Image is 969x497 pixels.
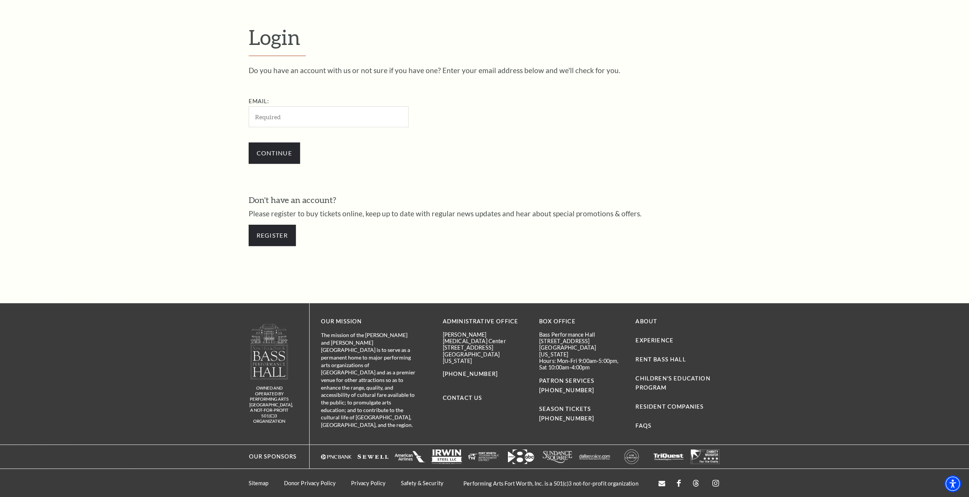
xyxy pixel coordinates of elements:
[249,480,269,486] a: Sitemap
[539,344,624,358] p: [GEOGRAPHIC_DATA][US_STATE]
[468,449,499,464] img: fwtpid-websitefooter-117x55.png
[539,395,624,423] p: SEASON TICKETS [PHONE_NUMBER]
[401,480,443,486] a: Safety & Security
[249,25,300,49] span: Login
[539,358,624,371] p: Hours: Mon-Fri 9:00am-5:00pm, Sat 10:00am-4:00pm
[394,449,425,464] img: aa_stacked2_117x55.png
[635,403,704,410] a: Resident Companies
[321,317,416,326] p: OUR MISSION
[616,449,647,464] img: kimcrawford-websitefooter-117x55.png
[635,318,657,324] a: About
[635,356,686,363] a: Rent Bass Hall
[443,395,482,401] a: Contact Us
[443,344,528,351] p: [STREET_ADDRESS]
[443,331,528,345] p: [PERSON_NAME][MEDICAL_DATA] Center
[284,480,336,486] a: Donor Privacy Policy
[539,317,624,326] p: BOX OFFICE
[539,376,624,395] p: PATRON SERVICES [PHONE_NUMBER]
[249,98,270,104] label: Email:
[539,331,624,338] p: Bass Performance Hall
[351,480,385,486] a: Privacy Policy
[443,351,528,364] p: [GEOGRAPHIC_DATA][US_STATE]
[249,210,721,217] p: Please register to buy tickets online, keep up to date with regular news updates and hear about s...
[249,194,721,206] h3: Don't have an account?
[456,480,646,487] p: Performing Arts Fort Worth, Inc. is a 501(c)3 not-for-profit organization
[542,449,573,464] img: sundance117x55.png
[579,449,610,464] img: dallasvoice117x55.png
[249,106,409,127] input: Required
[321,449,352,464] img: pncbank_websitefooter_117x55.png
[690,449,721,464] img: charitynavlogo2.png
[635,422,651,429] a: FAQs
[653,449,684,464] img: triquest_footer_logo.png
[249,385,289,424] p: owned and operated by Performing Arts [GEOGRAPHIC_DATA], A NOT-FOR-PROFIT 501(C)3 ORGANIZATION
[321,331,416,429] p: The mission of the [PERSON_NAME] and [PERSON_NAME][GEOGRAPHIC_DATA] is to serve as a permanent ho...
[505,449,536,464] img: wfaa2.png
[635,337,674,344] a: Experience
[250,323,289,379] img: logo-footer.png
[431,449,462,464] img: irwinsteel_websitefooter_117x55.png
[443,317,528,326] p: Administrative Office
[241,452,297,462] p: Our Sponsors
[944,475,961,492] div: Accessibility Menu
[249,67,721,74] p: Do you have an account with us or not sure if you have one? Enter your email address below and we...
[443,369,528,379] p: [PHONE_NUMBER]
[249,225,296,246] a: Register
[539,338,624,344] p: [STREET_ADDRESS]
[358,449,388,464] img: sewell-revised_117x55.png
[635,375,710,391] a: Children's Education Program
[249,142,300,164] input: Submit button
